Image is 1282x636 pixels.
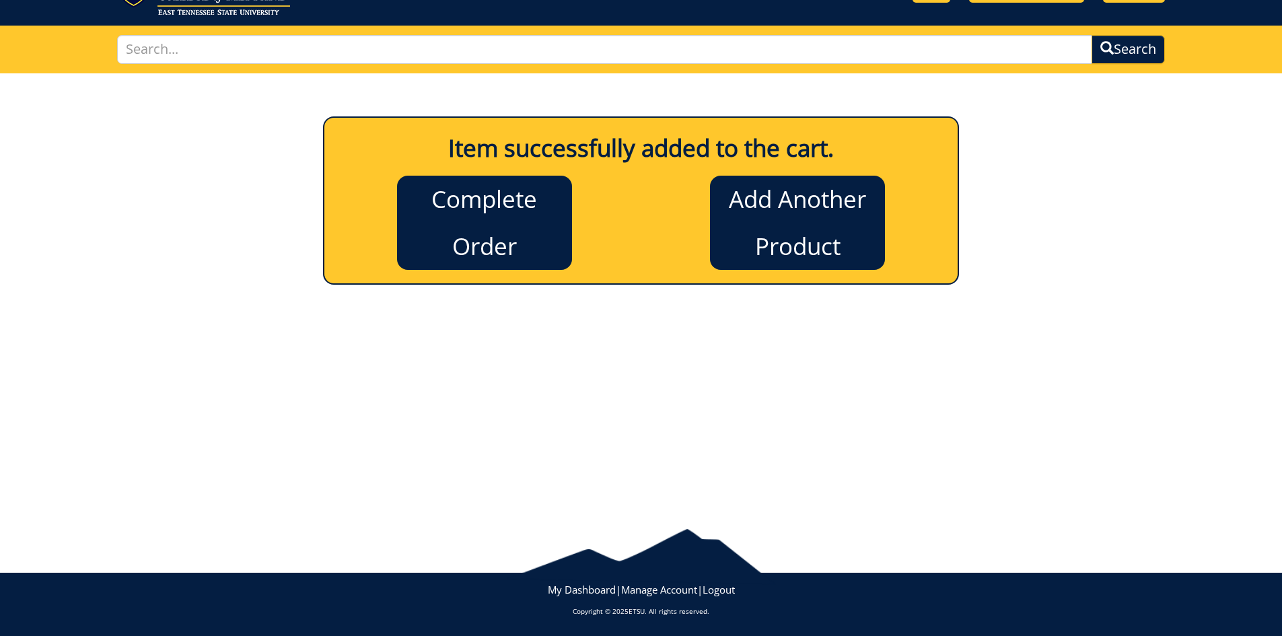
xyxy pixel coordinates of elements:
a: Logout [703,583,735,596]
button: Search [1092,35,1165,64]
a: ETSU [629,606,645,616]
b: Item successfully added to the cart. [448,132,834,164]
input: Search... [117,35,1093,64]
a: Manage Account [621,583,697,596]
a: My Dashboard [548,583,616,596]
a: Complete Order [397,176,572,270]
a: Add Another Product [710,176,885,270]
